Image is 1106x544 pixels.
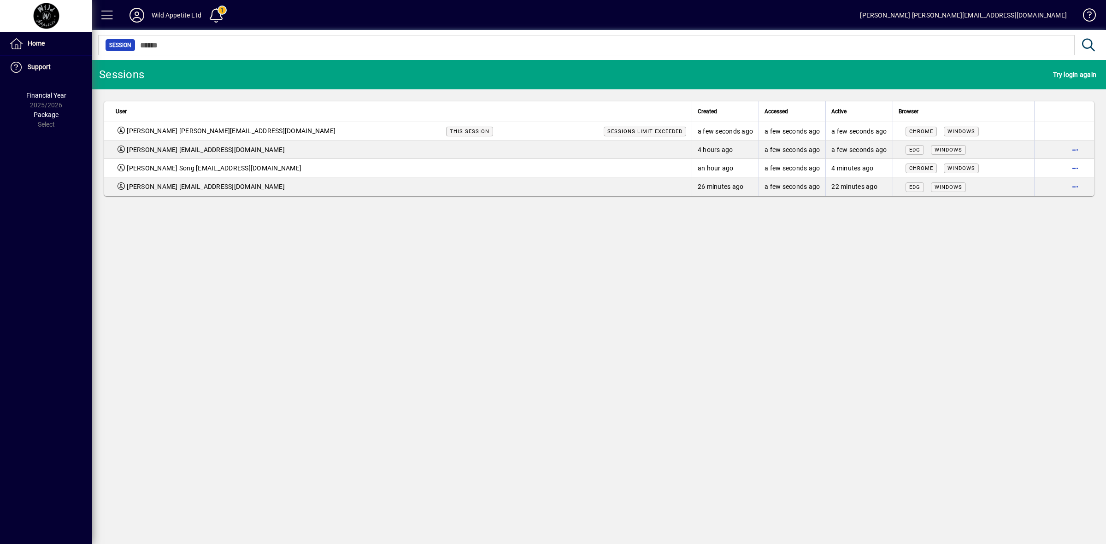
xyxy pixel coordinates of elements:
[947,129,975,135] span: Windows
[947,165,975,171] span: Windows
[116,106,127,117] span: User
[1053,67,1096,82] span: Try login again
[692,159,759,177] td: an hour ago
[1068,142,1082,157] button: More options
[759,122,825,140] td: a few seconds ago
[825,140,892,159] td: a few seconds ago
[1068,161,1082,175] button: More options
[698,106,717,117] span: Created
[692,140,759,159] td: 4 hours ago
[825,159,892,177] td: 4 minutes ago
[692,122,759,140] td: a few seconds ago
[1051,66,1099,83] button: Try login again
[122,7,152,23] button: Profile
[899,126,1029,136] div: Mozilla/5.0 (Windows NT 10.0; Win64; x64) AppleWebKit/537.36 (KHTML, like Gecko) Chrome/138.0.0.0...
[825,122,892,140] td: a few seconds ago
[5,32,92,55] a: Home
[899,145,1029,154] div: Mozilla/5.0 (Windows NT 10.0; Win64; x64) AppleWebKit/537.36 (KHTML, like Gecko) Chrome/125.0.0.0...
[825,177,892,196] td: 22 minutes ago
[759,177,825,196] td: a few seconds ago
[152,8,201,23] div: Wild Appetite Ltd
[28,40,45,47] span: Home
[26,92,66,99] span: Financial Year
[1068,179,1082,194] button: More options
[831,106,847,117] span: Active
[935,184,962,190] span: Windows
[935,147,962,153] span: Windows
[127,164,301,173] span: [PERSON_NAME] Song [EMAIL_ADDRESS][DOMAIN_NAME]
[899,163,1029,173] div: Mozilla/5.0 (Windows NT 10.0; Win64; x64) AppleWebKit/537.36 (KHTML, like Gecko) Chrome/138.0.0.0...
[1076,2,1094,32] a: Knowledge Base
[909,129,933,135] span: Chrome
[860,8,1067,23] div: [PERSON_NAME] [PERSON_NAME][EMAIL_ADDRESS][DOMAIN_NAME]
[759,140,825,159] td: a few seconds ago
[28,63,51,70] span: Support
[899,182,1029,192] div: Mozilla/5.0 (Windows NT 10.0; Win64; x64) AppleWebKit/537.36 (KHTML, like Gecko) Chrome/139.0.0.0...
[109,41,131,50] span: Session
[607,129,682,135] span: Sessions limit exceeded
[899,106,918,117] span: Browser
[909,147,920,153] span: Edg
[765,106,788,117] span: Accessed
[450,129,489,135] span: This session
[5,56,92,79] a: Support
[127,145,285,154] span: [PERSON_NAME] [EMAIL_ADDRESS][DOMAIN_NAME]
[909,165,933,171] span: Chrome
[99,67,144,82] div: Sessions
[34,111,59,118] span: Package
[909,184,920,190] span: Edg
[692,177,759,196] td: 26 minutes ago
[759,159,825,177] td: a few seconds ago
[127,126,335,136] span: [PERSON_NAME] [PERSON_NAME][EMAIL_ADDRESS][DOMAIN_NAME]
[127,182,285,191] span: [PERSON_NAME] [EMAIL_ADDRESS][DOMAIN_NAME]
